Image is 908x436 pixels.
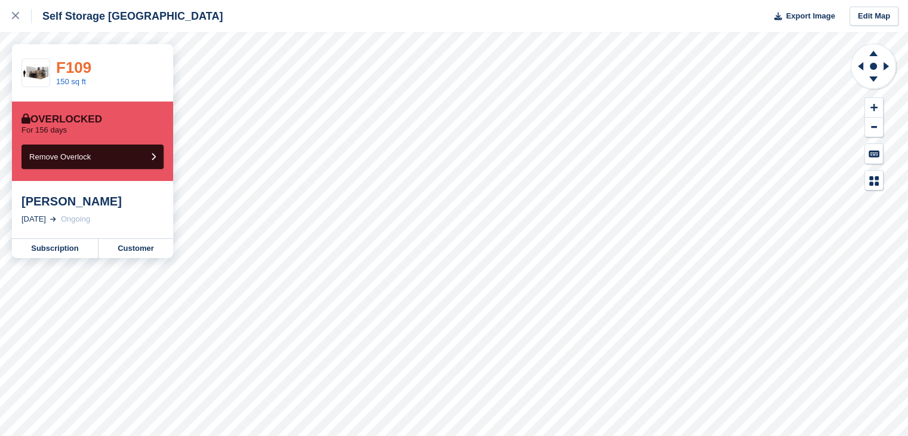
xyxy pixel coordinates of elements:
[21,125,67,135] p: For 156 days
[29,152,91,161] span: Remove Overlock
[12,239,99,258] a: Subscription
[22,63,50,84] img: 150-sqft-unit.jpg
[849,7,898,26] a: Edit Map
[767,7,835,26] button: Export Image
[21,213,46,225] div: [DATE]
[32,9,223,23] div: Self Storage [GEOGRAPHIC_DATA]
[56,59,91,76] a: F109
[21,194,164,208] div: [PERSON_NAME]
[61,213,90,225] div: Ongoing
[865,118,883,137] button: Zoom Out
[865,171,883,191] button: Map Legend
[865,144,883,164] button: Keyboard Shortcuts
[99,239,173,258] a: Customer
[50,217,56,222] img: arrow-right-light-icn-cde0832a797a2874e46488d9cf13f60e5c3a73dbe684e267c42b8395dfbc2abf.svg
[56,77,86,86] a: 150 sq ft
[21,113,102,125] div: Overlocked
[865,98,883,118] button: Zoom In
[786,10,835,22] span: Export Image
[21,145,164,169] button: Remove Overlock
